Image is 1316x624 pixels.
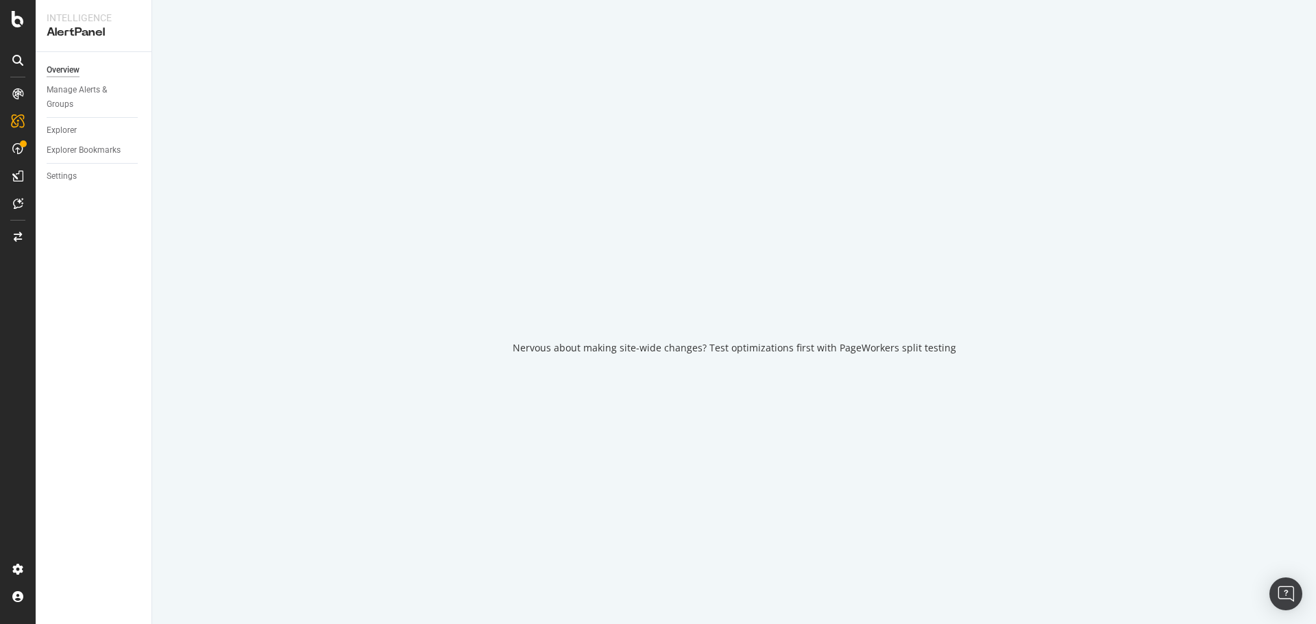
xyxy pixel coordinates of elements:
[47,123,142,138] a: Explorer
[47,123,77,138] div: Explorer
[47,83,129,112] div: Manage Alerts & Groups
[47,143,142,158] a: Explorer Bookmarks
[47,63,142,77] a: Overview
[1269,577,1302,610] div: Open Intercom Messenger
[47,83,142,112] a: Manage Alerts & Groups
[47,25,141,40] div: AlertPanel
[47,11,141,25] div: Intelligence
[47,169,77,184] div: Settings
[685,270,783,319] div: animation
[47,143,121,158] div: Explorer Bookmarks
[513,341,956,355] div: Nervous about making site-wide changes? Test optimizations first with PageWorkers split testing
[47,63,80,77] div: Overview
[47,169,142,184] a: Settings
